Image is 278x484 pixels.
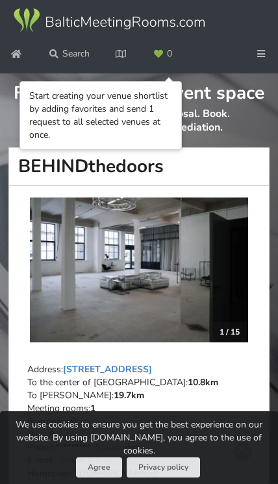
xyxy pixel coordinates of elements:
[9,107,269,147] p: Discover. Request for proposal. Book. No commission. No intermediation.
[76,457,122,478] button: Agree
[9,73,269,105] h1: Find your perfect event space
[40,42,99,66] a: Search
[12,7,207,34] img: Baltic Meeting Rooms
[127,457,200,478] a: Privacy policy
[212,322,247,342] div: 1 / 15
[30,197,248,343] a: Celebration Hall | Riga | BEHINDthedoors 1 / 15
[114,389,144,401] strong: 19.7km
[63,363,152,376] a: [STREET_ADDRESS]
[167,49,172,58] span: 0
[90,402,95,414] strong: 1
[30,197,248,343] img: Celebration Hall | Riga | BEHINDthedoors
[29,90,172,142] div: Start creating your venue shortlist by adding favorites and send 1 request to all selected venues...
[8,147,270,186] h1: BEHINDthedoors
[188,376,218,388] strong: 10.8km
